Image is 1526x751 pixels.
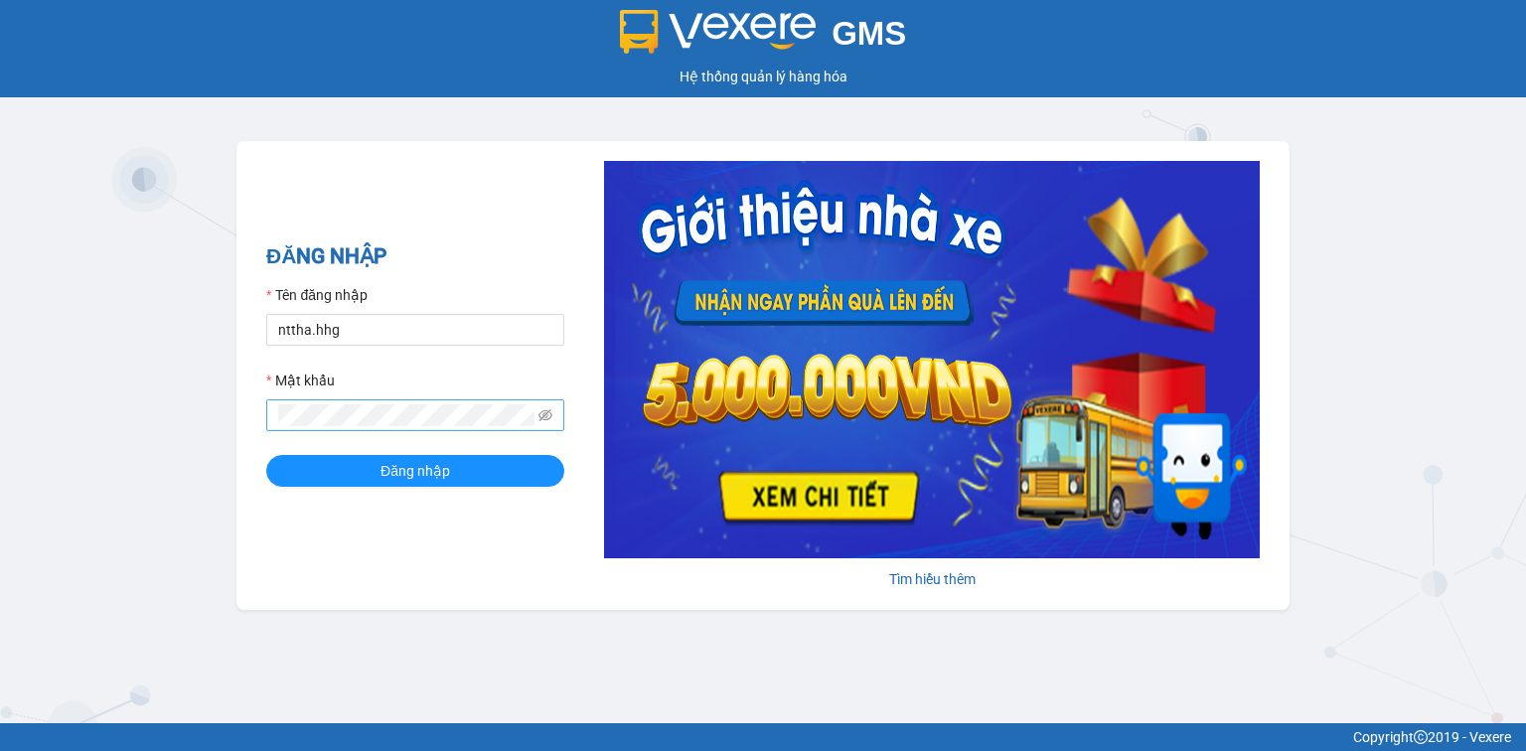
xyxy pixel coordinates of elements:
[5,66,1521,87] div: Hệ thống quản lý hàng hóa
[266,370,335,391] label: Mật khẩu
[538,408,552,422] span: eye-invisible
[278,404,534,426] input: Mật khẩu
[620,10,817,54] img: logo 2
[266,314,564,346] input: Tên đăng nhập
[604,568,1260,590] div: Tìm hiểu thêm
[266,284,368,306] label: Tên đăng nhập
[381,460,450,482] span: Đăng nhập
[832,15,906,52] span: GMS
[266,240,564,273] h2: ĐĂNG NHẬP
[266,455,564,487] button: Đăng nhập
[15,726,1511,748] div: Copyright 2019 - Vexere
[604,161,1260,558] img: banner-0
[1414,730,1428,744] span: copyright
[620,30,907,46] a: GMS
